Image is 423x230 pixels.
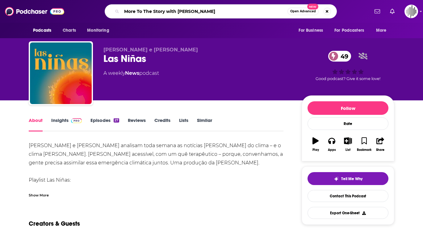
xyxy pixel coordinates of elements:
h2: Creators & Guests [29,220,80,228]
button: Follow [308,101,388,115]
div: 27 [114,118,119,123]
div: List [346,148,350,152]
a: Charts [59,25,80,36]
a: Show notifications dropdown [387,6,397,17]
a: 49 [328,51,351,62]
button: open menu [372,25,394,36]
button: Show profile menu [404,5,418,18]
a: Show notifications dropdown [372,6,383,17]
button: Export One-Sheet [308,207,388,219]
input: Search podcasts, credits, & more... [122,6,287,16]
a: Credits [154,117,170,131]
a: Similar [197,117,212,131]
button: List [340,133,356,155]
a: Contact This Podcast [308,190,388,202]
span: For Business [299,26,323,35]
button: open menu [330,25,373,36]
a: About [29,117,43,131]
span: More [376,26,387,35]
button: Play [308,133,324,155]
span: Tell Me Why [341,176,362,181]
img: tell me why sparkle [334,176,339,181]
span: Podcasts [33,26,51,35]
div: Share [376,148,384,152]
span: New [307,4,318,10]
span: [PERSON_NAME] e [PERSON_NAME] [103,47,198,53]
button: Share [372,133,388,155]
div: Search podcasts, credits, & more... [105,4,337,18]
button: open menu [83,25,117,36]
img: User Profile [404,5,418,18]
a: Reviews [128,117,146,131]
span: Charts [63,26,76,35]
button: open menu [294,25,331,36]
div: Play [312,148,319,152]
button: Apps [324,133,340,155]
div: Apps [328,148,336,152]
span: Logged in as gpg2 [404,5,418,18]
span: Good podcast? Give it some love! [316,76,380,81]
span: Open Advanced [290,10,316,13]
div: Bookmark [357,148,371,152]
div: [PERSON_NAME] e [PERSON_NAME] analisam toda semana as notícias [PERSON_NAME] do clima – e o clima... [29,141,283,193]
a: InsightsPodchaser Pro [51,117,82,131]
button: open menu [29,25,59,36]
span: Monitoring [87,26,109,35]
img: Podchaser - Follow, Share and Rate Podcasts [5,6,64,17]
div: A weekly podcast [103,70,159,77]
img: Podchaser Pro [71,118,82,123]
a: News [125,70,139,76]
button: tell me why sparkleTell Me Why [308,172,388,185]
button: Open AdvancedNew [287,8,319,15]
span: For Podcasters [334,26,364,35]
button: Bookmark [356,133,372,155]
span: 49 [334,51,351,62]
a: Episodes27 [90,117,119,131]
img: Las Niñas [30,42,92,104]
a: Lists [179,117,188,131]
div: Rate [308,117,388,130]
div: 49Good podcast? Give it some love! [302,47,394,85]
